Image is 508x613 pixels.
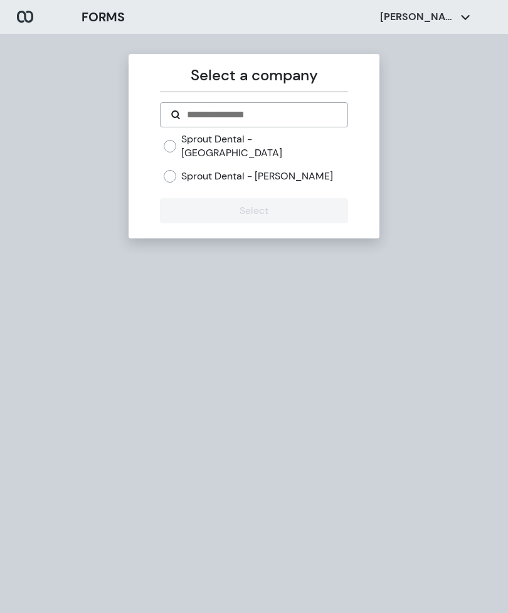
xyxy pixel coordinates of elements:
[181,169,333,183] label: Sprout Dental - [PERSON_NAME]
[186,107,337,122] input: Search
[160,64,347,87] p: Select a company
[160,198,347,223] button: Select
[82,8,125,26] h3: FORMS
[380,10,455,24] p: [PERSON_NAME]
[181,132,347,159] label: Sprout Dental - [GEOGRAPHIC_DATA]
